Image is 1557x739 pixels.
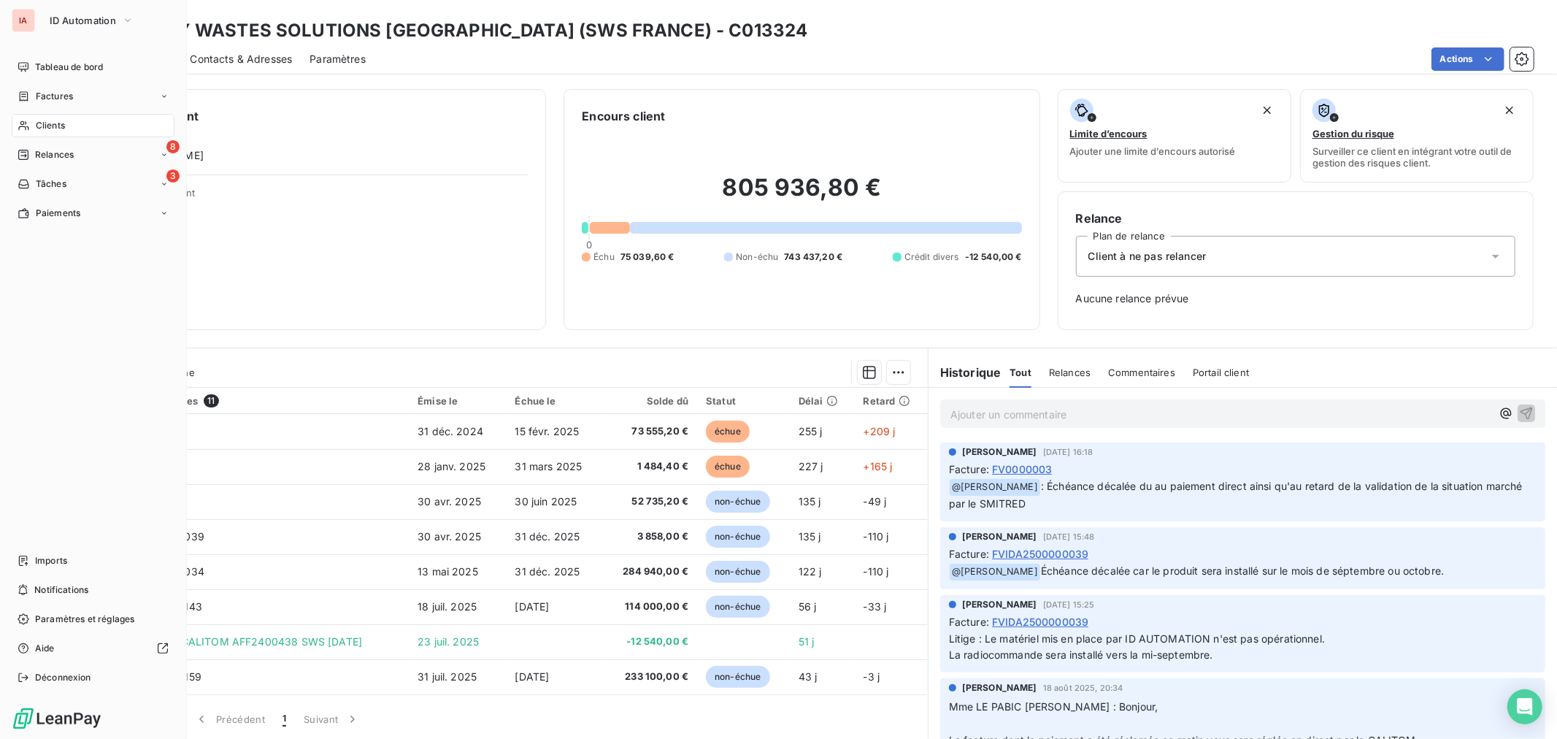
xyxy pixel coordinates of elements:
span: [DATE] [515,600,550,613]
span: Non-échu [736,250,778,264]
span: -110 j [864,530,889,543]
span: Notifications [34,583,88,597]
span: Paramètres et réglages [35,613,134,626]
span: [DATE] 15:25 [1043,600,1095,609]
span: -33 j [864,600,887,613]
a: Aide [12,637,174,660]
span: 227 j [799,460,823,472]
img: Logo LeanPay [12,707,102,730]
span: Relances [1049,367,1091,378]
span: FV0000003 [992,462,1052,477]
span: 18 juil. 2025 [418,600,477,613]
span: FVIDA2500000039 [992,546,1088,562]
span: Facture : [949,462,989,477]
span: 73 555,20 € [611,424,688,439]
h6: Encours client [582,107,665,125]
span: -12 540,00 € [965,250,1022,264]
div: Open Intercom Messenger [1507,689,1542,724]
span: -49 j [864,495,887,508]
span: Litige : Le matériel mis en place par ID AUTOMATION n'est pas opérationnel. La radiocommande sera... [949,632,1325,662]
span: 1 484,40 € [611,459,688,474]
span: +165 j [864,460,893,472]
span: +209 j [864,425,896,437]
span: Ajouter une limite d’encours autorisé [1070,145,1236,157]
span: 3 858,00 € [611,529,688,544]
span: 1 [282,712,286,727]
span: Paiements [36,207,80,220]
span: -3 j [864,670,880,683]
div: Délai [799,395,846,407]
span: Crédit divers [904,250,959,264]
span: 11 [204,394,218,407]
span: [DATE] 15:48 [1043,532,1095,541]
span: 255 j [799,425,823,437]
span: non-échue [706,491,769,513]
span: non-échue [706,526,769,548]
span: 30 juin 2025 [515,495,577,508]
div: Échue le [515,395,594,407]
span: FVIDA2500000039 [992,614,1088,629]
span: -110 j [864,565,889,578]
span: 30 avr. 2025 [418,495,481,508]
span: -12 540,00 € [611,635,688,649]
span: Aide [35,642,55,655]
span: 31 déc. 2024 [418,425,483,437]
span: ID Automation [50,15,116,26]
span: Limite d’encours [1070,128,1147,139]
span: 31 juil. 2025 [418,670,477,683]
span: non-échue [706,666,769,688]
button: Suivant [295,704,369,735]
span: Aucune relance prévue [1076,291,1515,306]
span: Échéance décalée car le produit sera installé sur le mois de séptembre ou octobre. [1041,564,1444,577]
span: Portail client [1193,367,1249,378]
span: 51 j [799,635,815,648]
span: @ [PERSON_NAME] [950,564,1040,581]
h6: Historique [929,364,1002,381]
span: 75 039,60 € [620,250,674,264]
span: 28 janv. 2025 [418,460,485,472]
button: Actions [1431,47,1504,71]
span: non-échue [706,561,769,583]
h3: SUSTY WASTES SOLUTIONS [GEOGRAPHIC_DATA] (SWS FRANCE) - C013324 [128,18,807,44]
span: 52 735,20 € [611,494,688,509]
span: 30 avr. 2025 [418,530,481,543]
span: Propriétés Client [118,187,528,207]
span: Tableau de bord [35,61,103,74]
button: Limite d’encoursAjouter une limite d’encours autorisé [1058,89,1291,183]
span: Surveiller ce client en intégrant votre outil de gestion des risques client. [1312,145,1521,169]
div: Émise le [418,395,497,407]
div: Pièces comptables [107,394,401,407]
span: échue [706,421,750,443]
span: Tout [1010,367,1031,378]
span: non-échue [706,596,769,618]
span: 122 j [799,565,822,578]
span: Commentaires [1108,367,1175,378]
span: Imports [35,554,67,567]
span: 23 juil. 2025 [418,635,479,648]
span: 15 févr. 2025 [515,425,580,437]
span: 3 [166,169,180,183]
span: Mme LE PABIC [PERSON_NAME] : Bonjour, [949,700,1158,713]
span: 31 déc. 2025 [515,530,580,543]
div: Retard [864,395,919,407]
span: 743 437,20 € [784,250,842,264]
span: Paramètres [310,52,366,66]
span: 284 940,00 € [611,564,688,579]
span: 56 j [799,600,817,613]
h6: Relance [1076,210,1515,227]
span: 31 déc. 2025 [515,565,580,578]
button: 1 [274,704,295,735]
span: Client à ne pas relancer [1088,249,1207,264]
span: 43 j [799,670,818,683]
span: échue [706,456,750,478]
span: Contacts & Adresses [190,52,292,66]
span: Gestion du risque [1312,128,1394,139]
span: Échu [593,250,615,264]
span: Virement VIRT CALITOM AFF2400438 SWS [DATE] [107,635,362,648]
span: [DATE] 16:18 [1043,448,1093,456]
span: [PERSON_NAME] [962,598,1037,611]
div: Statut [706,395,781,407]
span: 8 [166,140,180,153]
span: 0 [586,239,592,250]
span: 13 mai 2025 [418,565,478,578]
